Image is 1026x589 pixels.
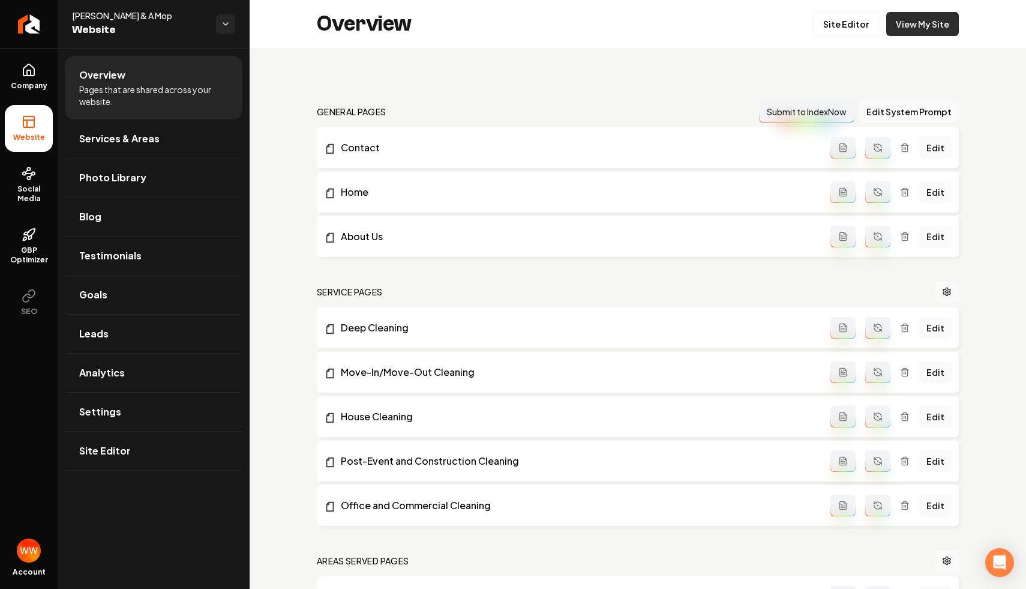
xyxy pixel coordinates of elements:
a: Settings [65,393,242,431]
span: [PERSON_NAME] & A Mop [72,10,206,22]
span: Pages that are shared across your website. [79,83,228,107]
span: Testimonials [79,249,142,263]
a: Photo Library [65,159,242,197]
button: Add admin page prompt [830,137,856,159]
button: Add admin page prompt [830,361,856,383]
a: Edit [919,361,952,383]
img: Will Wallace [17,539,41,563]
span: Site Editor [79,444,131,458]
span: Website [8,133,50,142]
button: Add admin page prompt [830,450,856,472]
button: Add admin page prompt [830,495,856,516]
a: Contact [324,140,830,155]
span: Overview [79,68,125,82]
h2: Areas Served Pages [317,555,409,567]
span: Blog [79,210,101,224]
a: Testimonials [65,237,242,275]
a: Site Editor [65,432,242,470]
a: Edit [919,137,952,159]
span: Social Media [5,184,53,204]
a: Edit [919,495,952,516]
img: Rebolt Logo [18,14,40,34]
h2: Service Pages [317,286,383,298]
a: Office and Commercial Cleaning [324,498,830,513]
span: Analytics [79,366,125,380]
a: Edit [919,226,952,247]
span: GBP Optimizer [5,246,53,265]
a: Move-In/Move-Out Cleaning [324,365,830,379]
button: Add admin page prompt [830,317,856,339]
span: Website [72,22,206,38]
div: Open Intercom Messenger [985,548,1014,577]
a: Services & Areas [65,119,242,158]
a: View My Site [886,12,959,36]
span: SEO [16,307,42,316]
button: Add admin page prompt [830,181,856,203]
h2: Overview [317,12,412,36]
button: Add admin page prompt [830,406,856,427]
a: Edit [919,450,952,472]
button: SEO [5,279,53,326]
a: House Cleaning [324,409,830,424]
span: Settings [79,405,121,419]
span: Photo Library [79,171,146,185]
span: Account [13,567,46,577]
button: Submit to IndexNow [759,101,854,122]
a: Goals [65,276,242,314]
h2: general pages [317,106,386,118]
a: Site Editor [813,12,879,36]
a: Edit [919,181,952,203]
span: Goals [79,288,107,302]
span: Company [6,81,52,91]
span: Services & Areas [79,131,160,146]
a: Blog [65,198,242,236]
a: Analytics [65,354,242,392]
a: Edit [919,406,952,427]
button: Open user button [17,539,41,563]
a: About Us [324,229,830,244]
button: Edit System Prompt [859,101,959,122]
a: Company [5,53,53,100]
span: Leads [79,327,109,341]
a: Post-Event and Construction Cleaning [324,454,830,468]
a: Social Media [5,157,53,213]
a: Edit [919,317,952,339]
a: GBP Optimizer [5,218,53,274]
a: Home [324,185,830,199]
a: Deep Cleaning [324,321,830,335]
button: Add admin page prompt [830,226,856,247]
a: Leads [65,315,242,353]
